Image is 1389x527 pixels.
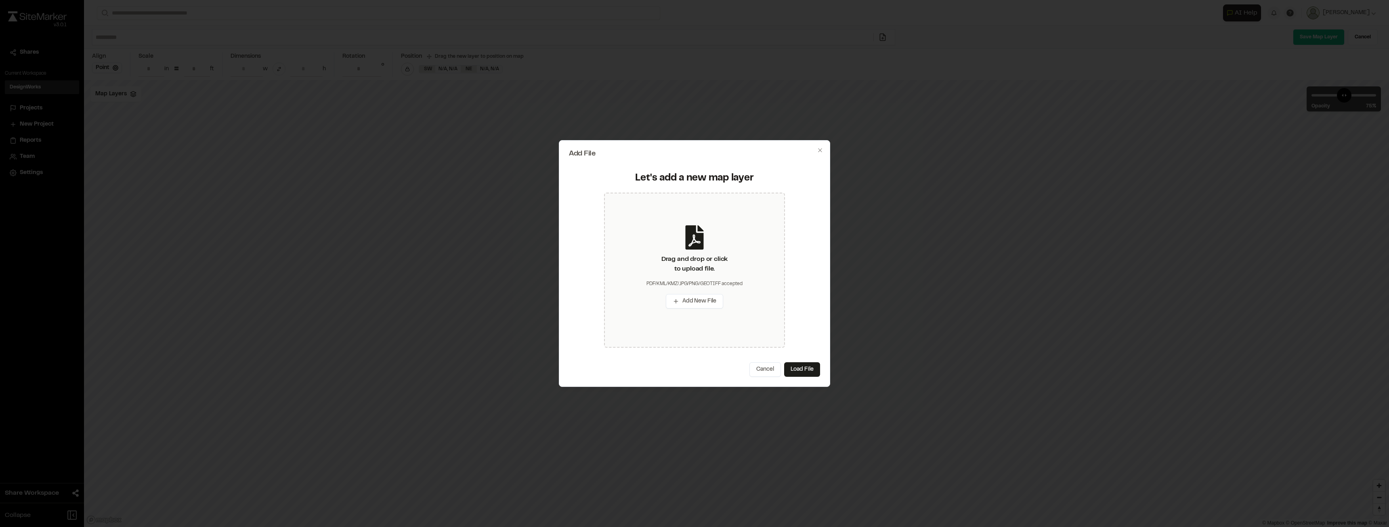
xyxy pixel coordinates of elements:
[646,280,743,288] div: PDF/KML/KMZ/JPG/PNG/GEOTIFF accepted
[569,150,820,157] h2: Add File
[574,172,815,185] div: Let's add a new map layer
[666,294,723,309] button: Add New File
[661,254,728,274] div: Drag and drop or click to upload file.
[749,362,781,377] button: Cancel
[784,362,820,377] button: Load File
[604,193,785,348] div: Drag and drop or clickto upload file.PDF/KML/KMZ/JPG/PNG/GEOTIFF acceptedAdd New File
